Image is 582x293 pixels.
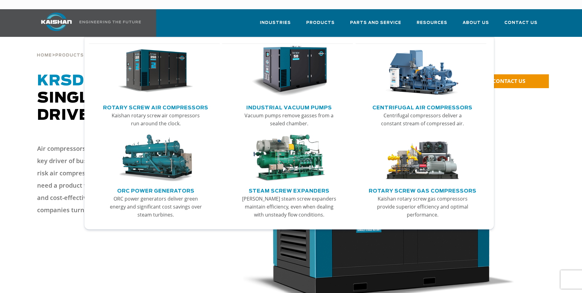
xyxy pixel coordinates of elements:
span: Products [55,53,84,57]
p: Air compressors, often known as the fourth utility, are a key driver of business success. As such... [37,143,215,216]
a: Products [306,15,335,36]
a: Rotary Screw Gas Compressors [369,186,476,195]
span: Industries [260,19,291,26]
p: Kaishan rotary screw air compressors run around the clock. [108,111,204,127]
span: Single-Stage Direct Drive Compressors [37,74,229,123]
span: Parts and Service [350,19,401,26]
span: Products [306,19,335,26]
a: CONTACT US [473,74,549,88]
p: Kaishan rotary screw gas compressors provide superior efficiency and optimal performance. [375,195,470,219]
a: Contact Us [504,15,538,36]
img: thumb-ORC-Power-Generators [118,135,193,182]
a: Resources [417,15,447,36]
img: thumb-Industrial-Vacuum-Pumps [251,46,327,97]
span: KRSD [37,74,84,88]
span: Home [37,53,52,57]
p: Centrifugal compressors deliver a constant stream of compressed air. [375,111,470,127]
a: Steam Screw Expanders [249,186,330,195]
a: About Us [463,15,489,36]
a: Kaishan USA [33,9,142,37]
a: Home [37,52,52,58]
a: Rotary Screw Air Compressors [103,102,208,111]
span: About Us [463,19,489,26]
a: Parts and Service [350,15,401,36]
a: ORC Power Generators [117,186,195,195]
span: Resources [417,19,447,26]
img: thumb-Rotary-Screw-Air-Compressors [118,46,193,97]
img: Engineering the future [79,21,141,23]
img: thumb-Steam-Screw-Expanders [251,135,327,182]
p: Vacuum pumps remove gasses from a sealed chamber. [241,111,337,127]
span: Contact Us [504,19,538,26]
a: Products [55,52,84,58]
img: thumb-Centrifugal-Air-Compressors [385,46,460,97]
img: kaishan logo [33,13,79,31]
span: CONTACT US [492,77,525,84]
p: [PERSON_NAME] steam screw expanders maintain efficiency, even when dealing with unsteady flow con... [241,195,337,219]
p: ORC power generators deliver green energy and significant cost savings over steam turbines. [108,195,204,219]
img: thumb-Rotary-Screw-Gas-Compressors [385,135,460,182]
a: Centrifugal Air Compressors [372,102,472,111]
a: Industries [260,15,291,36]
a: Industrial Vacuum Pumps [246,102,332,111]
div: > > [37,37,179,60]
